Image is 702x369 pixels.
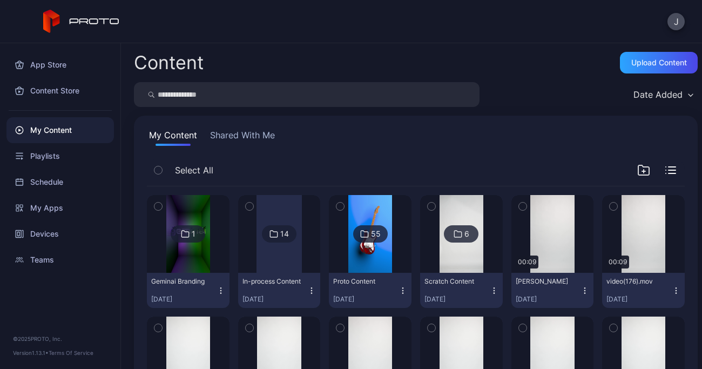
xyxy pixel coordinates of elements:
[6,169,114,195] a: Schedule
[631,58,687,67] div: Upload Content
[151,277,211,286] div: Geminai Branding
[280,229,289,239] div: 14
[134,53,204,72] div: Content
[175,164,213,177] span: Select All
[147,273,230,308] button: Geminai Branding[DATE]
[602,273,685,308] button: video(176).mov[DATE]
[633,89,683,100] div: Date Added
[6,143,114,169] a: Playlists
[667,13,685,30] button: J
[516,295,581,304] div: [DATE]
[424,295,490,304] div: [DATE]
[147,129,199,146] button: My Content
[6,221,114,247] a: Devices
[151,295,217,304] div: [DATE]
[13,350,49,356] span: Version 1.13.1 •
[242,277,302,286] div: In-process Content
[333,277,393,286] div: Proto Content
[511,273,594,308] button: [PERSON_NAME][DATE]
[606,295,672,304] div: [DATE]
[606,277,666,286] div: video(176).mov
[424,277,484,286] div: Scratch Content
[620,52,698,73] button: Upload Content
[6,78,114,104] a: Content Store
[49,350,93,356] a: Terms Of Service
[371,229,381,239] div: 55
[516,277,575,286] div: Ava Almazan
[6,195,114,221] a: My Apps
[6,52,114,78] a: App Store
[6,247,114,273] a: Teams
[329,273,411,308] button: Proto Content[DATE]
[628,82,698,107] button: Date Added
[464,229,469,239] div: 6
[13,334,107,343] div: © 2025 PROTO, Inc.
[420,273,503,308] button: Scratch Content[DATE]
[6,117,114,143] a: My Content
[192,229,195,239] div: 1
[333,295,399,304] div: [DATE]
[242,295,308,304] div: [DATE]
[208,129,277,146] button: Shared With Me
[238,273,321,308] button: In-process Content[DATE]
